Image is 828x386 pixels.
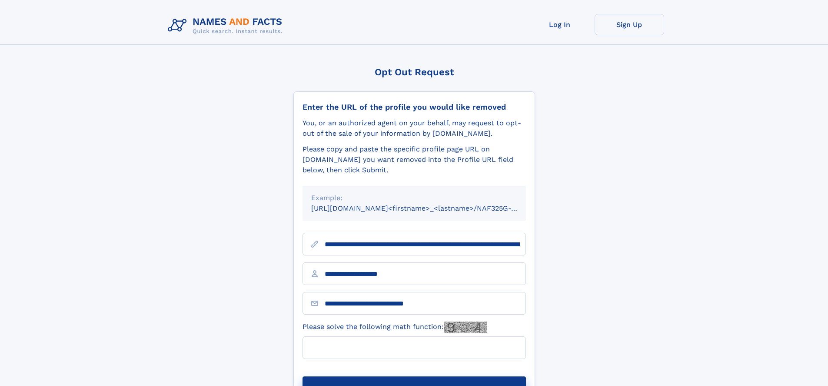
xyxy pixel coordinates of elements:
small: [URL][DOMAIN_NAME]<firstname>_<lastname>/NAF325G-xxxxxxxx [311,204,542,212]
div: Opt Out Request [293,67,535,77]
label: Please solve the following math function: [303,322,487,333]
a: Sign Up [595,14,664,35]
img: Logo Names and Facts [164,14,289,37]
div: Example: [311,193,517,203]
div: Please copy and paste the specific profile page URL on [DOMAIN_NAME] you want removed into the Pr... [303,144,526,175]
a: Log In [525,14,595,35]
div: Enter the URL of the profile you would like removed [303,102,526,112]
div: You, or an authorized agent on your behalf, may request to opt-out of the sale of your informatio... [303,118,526,139]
